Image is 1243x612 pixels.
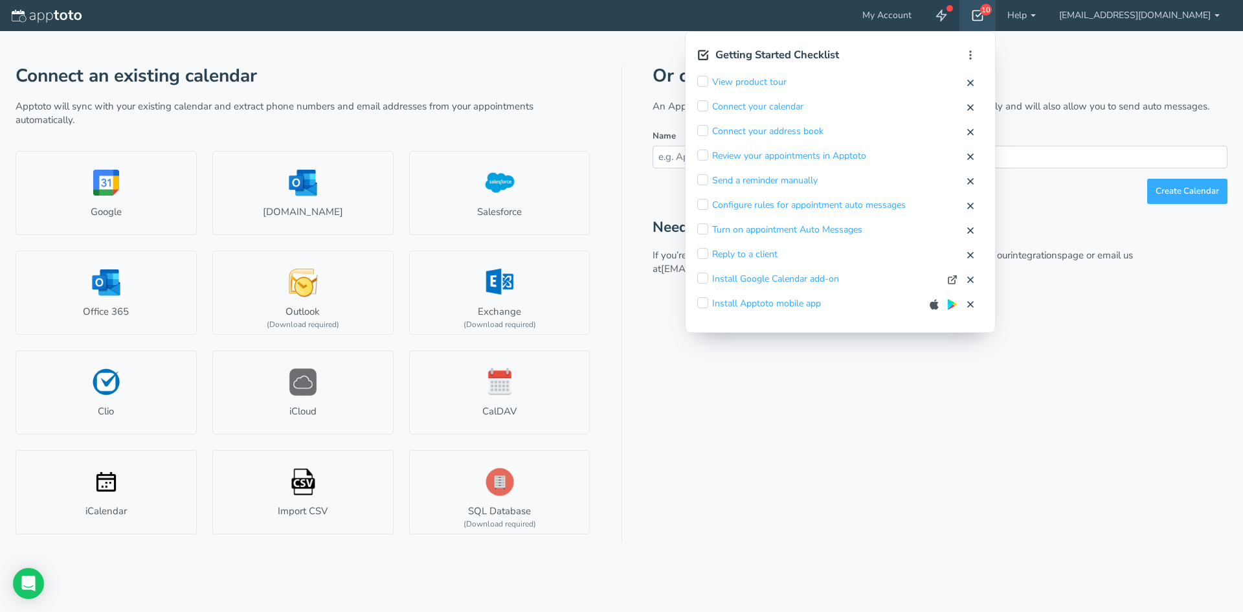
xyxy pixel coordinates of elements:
[409,350,590,435] a: CalDAV
[712,199,906,212] a: Configure rules for appointment auto messages
[712,248,778,261] a: Reply to a client
[13,568,44,599] div: Open Intercom Messenger
[653,130,676,142] label: Name
[409,251,590,335] a: Exchange
[661,262,829,275] a: [EMAIL_ADDRESS][DOMAIN_NAME].
[12,10,82,23] img: logo-apptoto--white.svg
[947,299,957,310] img: google-play.svg
[715,49,839,61] h2: Getting Started Checklist
[1147,179,1227,204] button: Create Calendar
[16,100,590,128] p: Apptoto will sync with your existing calendar and extract phone numbers and email addresses from ...
[929,299,939,310] img: apple-app-store.svg
[409,151,590,235] a: Salesforce
[712,223,862,236] a: Turn on appointment Auto Messages
[712,174,818,187] a: Send a reminder manually
[1011,249,1062,262] a: integrations
[212,151,394,235] a: [DOMAIN_NAME]
[212,350,394,435] a: iCloud
[16,450,197,534] a: iCalendar
[16,66,590,86] h1: Connect an existing calendar
[712,100,803,113] a: Connect your calendar
[464,319,536,330] div: (Download required)
[16,151,197,235] a: Google
[712,125,823,138] a: Connect your address book
[653,66,1227,86] h1: Or create a new Apptoto calendar
[653,249,1227,277] p: If you’re unable to connect your calendar with one of the available options, visit our page or em...
[464,519,536,530] div: (Download required)
[712,76,787,89] a: View product tour
[712,297,821,310] a: Install Apptoto mobile app
[16,251,197,335] a: Office 365
[712,273,839,286] a: Install Google Calendar add-on
[712,150,866,163] a: Review your appointments in Apptoto
[653,100,1227,113] p: An Apptoto calendar will show all of your appointments that you enter manually and will also allo...
[980,4,992,16] div: 10
[267,319,339,330] div: (Download required)
[653,146,1227,168] input: e.g. Appointments
[212,251,394,335] a: Outlook
[16,350,197,435] a: Clio
[409,450,590,534] a: SQL Database
[212,450,394,534] a: Import CSV
[653,220,1227,236] h2: Need help?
